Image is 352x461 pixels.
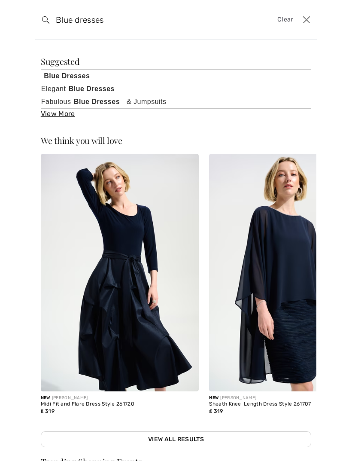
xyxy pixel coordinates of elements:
span: ₤ 319 [209,408,223,414]
div: Suggested [41,57,311,66]
span: New [41,395,50,400]
a: FabulousBlue Dresses& Jumpsuits [41,95,311,108]
span: New [209,395,218,400]
span: Help [20,6,37,14]
img: search the website [42,16,49,24]
strong: Blue Dresses [66,84,121,94]
strong: Blue Dresses [41,71,97,81]
img: Midi Fit and Flare Dress Style 261720. Midnight Blue [41,154,199,391]
span: ₤ 319 [41,408,55,414]
strong: Blue Dresses [71,97,127,107]
div: Midi Fit and Flare Dress Style 261720 [41,401,199,407]
span: Clear [277,15,293,24]
div: [PERSON_NAME] [41,395,199,401]
div: View More [41,109,311,119]
a: ElegantBlue Dresses [41,82,311,95]
input: TYPE TO SEARCH [49,7,243,33]
span: We think you will love [41,134,122,146]
a: View All Results [41,431,311,447]
button: Close [300,13,313,27]
a: Blue Dresses [41,70,311,82]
